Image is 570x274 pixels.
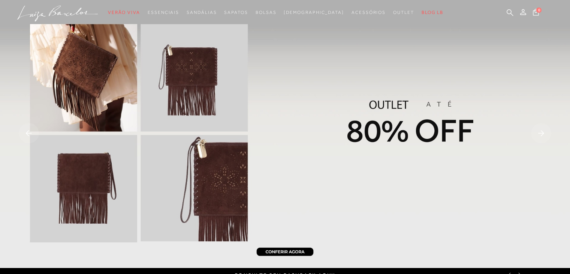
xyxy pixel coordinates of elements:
[422,6,443,20] a: BLOG LB
[536,8,542,13] span: 0
[108,6,140,20] a: noSubCategoriesText
[187,10,217,15] span: Sandálias
[108,10,140,15] span: Verão Viva
[148,10,179,15] span: Essenciais
[256,6,277,20] a: noSubCategoriesText
[256,10,277,15] span: Bolsas
[393,10,414,15] span: Outlet
[224,10,248,15] span: Sapatos
[352,6,386,20] a: noSubCategoriesText
[187,6,217,20] a: noSubCategoriesText
[224,6,248,20] a: noSubCategoriesText
[531,8,541,18] button: 0
[284,10,344,15] span: [DEMOGRAPHIC_DATA]
[352,10,386,15] span: Acessórios
[284,6,344,20] a: noSubCategoriesText
[422,10,443,15] span: BLOG LB
[393,6,414,20] a: noSubCategoriesText
[148,6,179,20] a: noSubCategoriesText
